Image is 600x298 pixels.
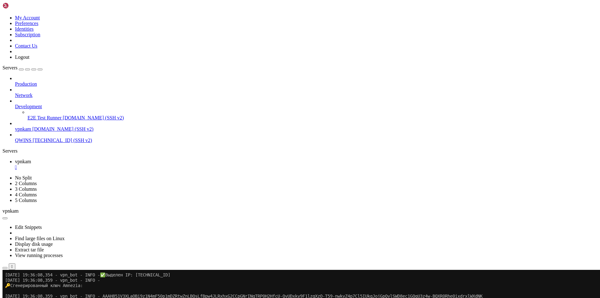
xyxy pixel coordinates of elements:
li: vpnkam [DOMAIN_NAME] (SSH v2) [15,121,597,132]
x-row: 1-yQJDgJE3q9vU1E2TTJ09PwH [2,242,519,247]
a: 4 Columns [15,192,37,197]
div: Servers [2,148,597,154]
a: Logout [15,54,29,60]
x-row: 4Y5pgQ5VzZL6Zp6D70ph6Dvrg3w6_dm_s5ez1VvniXF9fT3u7dB5etEVE8xhsm_dQSYRSwEIP9M4OIqfkQrdmQ-Qc8jQ2YOcD... [2,109,519,114]
x-row: 5wUawDVWraLVLM2wCiU6l9RAxahWgW4WSgwxU71u6kADVrVI0_O4Ri-klvCFk2almMVEpC9kHbHIWmFeB8g4UEQGME4mrMMzz... [2,29,519,34]
x-row: gGscu6bZjmY4pRKdS2xQMywL6GapxBAz1eumDjTgWGWats81eik1hytOmrVyFhORvpR1xSLt0rwukHGgjAxhSsesw1PM21d58... [2,215,519,220]
a: QWINS [TECHNICAL_ID] (SSH v2) [15,138,597,143]
x-row: nnyQuuYoqfuVjaolfXHBIIl-zTF6AEUm6vpylsR09WuurZmtGPtWCBbb9b9M6ao539Lo76s8tsO7sbs0H07r2LnPlyCSsmkOt... [2,34,519,40]
x-row: [DATE] 19:36:18,585 - vpn_bot - INFO - [2,77,519,82]
span: Network [15,93,32,98]
x-row: [DATE] 19:36:08,359 - vpn_bot - INFO - [2,8,519,13]
li: Network [15,87,597,98]
x-row: [DATE] 19:37:49,037 - httpx - INFO - HTTP Request: POST [URL][DOMAIN_NAME] "HTTP/1.1 200 OK" [2,173,519,178]
a: No Split [15,175,32,180]
span: QWINS [15,138,31,143]
span: ✅ [97,189,103,194]
span: [DOMAIN_NAME] (SSH v2) [63,115,124,120]
x-row: [DATE] 19:38:06,436 - vpn_bot - INFO - [2,189,519,194]
x-row: [DATE] 19:36:18,585 - vpn_bot - INFO - AAAH851V23KrNhR9z1cwnvPQzqTYXGwgM3lw4zi-HYeGSY6TcMajgHyCAx... [2,93,519,98]
span: Сгенерированный ключ Amnezia: [8,82,80,87]
x-row: 8eLo0Hd15Zg5RnSN6KnZ3_V12I5_Kzo5ecniLOclFwkSCknMVWzXhknItakflU6Eb6dxx7uOq-GSoB2Gf_KrLZO9ncnzR96NP... [2,50,519,56]
x-row: [DATE] 19:36:58,788 - httpx - INFO - HTTP Request: POST [URL][DOMAIN_NAME] "HTTP/1.1 200 OK" [2,146,519,151]
x-row: i4H4zvjkq8YxXNIkS-Dx5oW-foWzOlwrn3yHfoYjF4ay7BHO_f1VlNvTxere0rH09UVC25IK3dt3uzMu-eKsCu5In4UYpIwrm... [2,45,519,50]
a: Identities [15,26,34,32]
x-row: 7Zp8kj8IQw6-bWyLKpnmBTz7-AQ [2,125,519,130]
li: Production [15,76,597,87]
a: vpnkam [15,159,597,170]
span: Выделен IP: [TECHNICAL_ID] [103,72,168,77]
a: vpnkam [DOMAIN_NAME] (SSH v2) [15,126,597,132]
a: Servers [2,65,42,70]
a: Edit Snippets [15,225,42,230]
x-row: [DATE] 19:37:38,983 - httpx - INFO - HTTP Request: POST [URL][DOMAIN_NAME] "HTTP/1.1 200 OK" [2,167,519,173]
a: My Account [15,15,40,20]
a: Display disk usage [15,241,53,247]
a: 5 Columns [15,198,37,203]
span: Сгенерированный ключ Amnezia: [8,13,80,18]
span: Выделен IP: [TECHNICAL_ID] [103,3,168,8]
x-row: cTRW_6j61xE9OOCSRL3kmP8SI0FYgZ1mF2WWwXH1CKZgb7d7F4HGVgdTutc5GrbBpTEfo5v3E0S-vHm9PC-XIJKyaXa1qXdVU... [2,220,519,226]
x-row: 4_ShxybVU8WseUkv87IxDEvleZgriCAMdhnIW82I2Gc8gGQwf-mbSDeL1_d3lZLK1-wRgazjd9eSG3s-uNLDPK-[GEOGRAPHI... [2,104,519,109]
a: Find large files on Linux [15,236,65,241]
a: Extract tar file [15,247,44,252]
span: Выделен IP: [TECHNICAL_ID] [103,189,168,194]
a: E2E Test Runner [DOMAIN_NAME] (SSH v2) [27,115,597,121]
span: Production [15,81,37,87]
x-row: HZjnvMVY_KMchzK4GC0dmf3r_bVcjsy8DhIkvaouTZhal08T37c5Rh-m6AHbY3JLQvuSisPXd7s0runirArXEKYpRFQxnVMlR... [2,114,519,119]
a: Preferences [15,21,38,26]
x-row: [DATE] 19:37:18,887 - httpx - INFO - HTTP Request: POST [URL][DOMAIN_NAME] "HTTP/1.1 200 OK" [2,157,519,162]
a: Contact Us [15,43,37,48]
span: vpnkam [15,126,31,132]
x-row: Dv1UVw6ZCc7fcH5s9k99HbbjP-pOTl6yOMt5yXUCmiMgXMV2bUpTri3CrHEk_DiOO9x1XI0SwNsI_cKvtlL2cSLPH3k3hniBi... [2,119,519,125]
x-row: [DATE] 19:36:18,572 - httpx - INFO - HTTP Request: POST [URL][DOMAIN_NAME] "HTTP/1.1 200 OK" [2,66,519,72]
x-row: [DATE] 19:38:06,436 - vpn_bot - INFO - [2,194,519,199]
div: (0, 47) [2,252,5,258]
x-row: [DATE] 19:38:06,436 - vpn_bot - INFO - AAAH851V2XLaMBR9z1d4mD6009RgecOZyQPNUrYQgpsUGncYYYtGwciuLb... [2,210,519,215]
span: 🔑 [2,13,8,18]
a: View running processes [15,253,63,258]
x-row: [DATE] 19:37:08,838 - httpx - INFO - HTTP Request: POST [URL][DOMAIN_NAME] "HTTP/1.1 200 OK" [2,151,519,157]
x-row: hNlVNlt5iqDjxy3nMZ9Ko_aF01BqMxez1WXrkXZ9e98-27R_psjZCiDloz6YuWSNo-C9HZPzOImJoP4YoNmX-Iq7EBMwdxgSB... [2,226,519,231]
span: Сгенерированный ключ Amnezia: [8,199,80,204]
li: E2E Test Runner [DOMAIN_NAME] (SSH v2) [27,109,597,121]
a: Production [15,81,597,87]
x-row: [DATE] 19:37:59,088 - httpx - INFO - HTTP Request: POST [URL][DOMAIN_NAME] "HTTP/1.1 200 OK" [2,178,519,183]
x-row: [DATE] 19:37:28,935 - httpx - INFO - HTTP Request: POST [URL][DOMAIN_NAME] "HTTP/1.1 200 OK" [2,162,519,167]
span: ✅ [97,3,103,8]
a: 3 Columns [15,186,37,192]
x-row: [DATE] 19:36:48,736 - httpx - INFO - HTTP Request: POST [URL][DOMAIN_NAME] "HTTP/1.1 200 OK" [2,141,519,146]
span: vpnkam [2,208,19,214]
a:  [15,164,597,170]
span: 🔑 [2,82,8,88]
x-row: qShu9TFMfKpXJYTFkHLmkNHAZ9sO-6N427zxP2eq58cK6aw0Fr_-4Sm60RJqiPtkz6riWSnsdCdPbPDCKm5kP4wobMP8TR2IC... [2,40,519,45]
x-row: [DATE] 19:36:08,354 - vpn_bot - INFO - [2,3,519,8]
x-row: [DATE] 19:36:18,410 - httpx - INFO - HTTP Request: POST [URL][DOMAIN_NAME] "HTTP/1.1 200 OK" [2,61,519,66]
span: ✅ [97,72,103,77]
span: Servers [2,65,17,70]
x-row: [DATE] 19:36:18,585 - vpn_bot - INFO - [2,72,519,77]
div:  [11,264,13,269]
x-row: [DATE] 19:36:28,636 - httpx - INFO - HTTP Request: POST [URL][DOMAIN_NAME] "HTTP/1.1 200 OK" [2,130,519,135]
x-row: HfqiruwzpyhZoOTQ7C_6OmzHP5ednLxkcZbzkssENIEk5Sq2ayMacW0WxJUD4fNh3P6u42o4J2iD4Tt-teWy5yN5_si7MUBTm... [2,236,519,242]
li: QWINS [TECHNICAL_ID] (SSH v2) [15,132,597,143]
span: Development [15,104,42,109]
li: Development [15,98,597,121]
img: Shellngn [2,3,38,9]
x-row: eMG7IPgnFvo_IX9tRLMpOaIrO3n4B [2,56,519,61]
x-row: [DATE] 19:38:06,431 - httpx - INFO - HTTP Request: POST [URL][DOMAIN_NAME] "HTTP/1.1 200 OK" [2,183,519,189]
span: E2E Test Runner [27,115,62,120]
x-row: DjlK0bpA0xQIIM3m8niY2cy7YNq_eHamt7cGJ_NGR743xqjtzQ676bdm_XIJssPFyy4Ia3c6vNm5949VoRdyQUJ4ggTyjjLUF... [2,231,519,236]
span: [DOMAIN_NAME] (SSH v2) [32,126,94,132]
span: 🔑 [2,199,8,205]
span: vpnkam [15,159,31,164]
a: Development [15,104,597,109]
x-row: pzUanWscq6VZjmY6tRKDSyy9ZXY6utGulZhiJttuG7qmO506zSjgGqOWStCak-1WPRuBSF_LemKRVm1eT5dxeh0ZI0LnrMOLi... [2,98,519,104]
x-row: [DATE] 19:38:16,488 - httpx - INFO - HTTP Request: POST [URL][DOMAIN_NAME] "HTTP/1.1 200 OK" [2,247,519,252]
x-row: [DATE] 19:36:38,686 - httpx - INFO - HTTP Request: POST [URL][DOMAIN_NAME] "HTTP/1.1 200 OK" [2,135,519,141]
span: [TECHNICAL_ID] (SSH v2) [32,138,92,143]
a: 2 Columns [15,181,37,186]
a: Subscription [15,32,40,37]
x-row: [DATE] 19:36:08,359 - vpn_bot - INFO - AAAH851V3XLaOBi9z1N4mF50p1mDZRtwZnLBQsLfBpw4JLRxhxG2CCpGNr... [2,24,519,29]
